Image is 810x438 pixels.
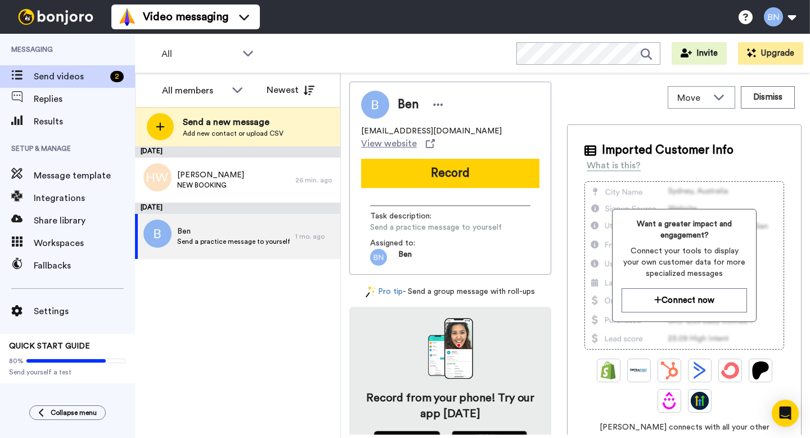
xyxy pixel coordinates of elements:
[672,42,727,65] button: Invite
[34,259,135,272] span: Fallbacks
[29,405,106,420] button: Collapse menu
[183,129,283,138] span: Add new contact or upload CSV
[143,9,228,25] span: Video messaging
[34,214,135,227] span: Share library
[370,222,502,233] span: Send a practice message to yourself
[677,91,708,105] span: Move
[34,92,135,106] span: Replies
[751,361,769,379] img: Patreon
[741,86,795,109] button: Dismiss
[295,232,335,241] div: 1 mo. ago
[143,163,172,191] img: hw.png
[258,79,323,101] button: Newest
[361,126,502,137] span: [EMAIL_ADDRESS][DOMAIN_NAME]
[428,318,473,379] img: download
[772,400,799,427] div: Open Intercom Messenger
[622,288,747,312] button: Connect now
[34,305,135,318] span: Settings
[361,137,417,150] span: View website
[660,392,678,410] img: Drip
[177,169,244,181] span: [PERSON_NAME]
[135,146,340,158] div: [DATE]
[34,191,135,205] span: Integrations
[361,91,389,119] img: Image of Ben
[13,9,98,25] img: bj-logo-header-white.svg
[34,70,106,83] span: Send videos
[295,176,335,185] div: 26 min. ago
[177,237,290,246] span: Send a practice message to yourself
[9,356,24,365] span: 80%
[738,42,803,65] button: Upgrade
[143,220,172,248] img: b.png
[135,203,340,214] div: [DATE]
[34,169,135,182] span: Message template
[161,47,237,61] span: All
[349,286,551,298] div: - Send a group message with roll-ups
[370,238,449,249] span: Assigned to:
[398,249,412,266] span: Ben
[602,142,733,159] span: Imported Customer Info
[366,286,376,298] img: magic-wand.svg
[183,115,283,129] span: Send a new message
[34,236,135,250] span: Workspaces
[34,115,135,128] span: Results
[691,392,709,410] img: GoHighLevel
[398,96,418,113] span: Ben
[622,245,747,279] span: Connect your tools to display your own customer data for more specialized messages
[361,159,539,188] button: Record
[370,211,449,222] span: Task description :
[162,84,226,97] div: All members
[366,286,403,298] a: Pro tip
[51,408,97,417] span: Collapse menu
[118,8,136,26] img: vm-color.svg
[361,137,435,150] a: View website
[9,342,90,350] span: QUICK START GUIDE
[622,218,747,241] span: Want a greater impact and engagement?
[177,226,290,237] span: Ben
[587,159,641,172] div: What is this?
[361,390,540,422] h4: Record from your phone! Try our app [DATE]
[177,181,244,190] span: NEW BOOKING
[110,71,124,82] div: 2
[370,249,387,266] img: bn.png
[9,368,126,377] span: Send yourself a test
